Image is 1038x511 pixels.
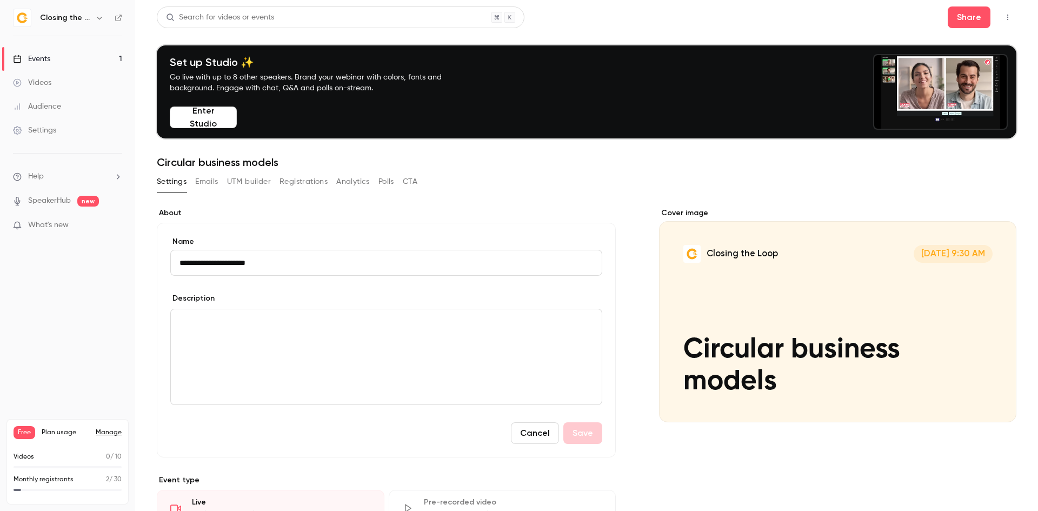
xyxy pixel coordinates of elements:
p: Go live with up to 8 other speakers. Brand your webinar with colors, fonts and background. Engage... [170,72,467,94]
button: UTM builder [227,173,271,190]
li: help-dropdown-opener [13,171,122,182]
span: 0 [106,454,110,460]
p: / 10 [106,452,122,462]
section: Cover image [659,208,1016,422]
div: Settings [13,125,56,136]
label: Cover image [659,208,1016,218]
div: editor [171,309,602,404]
h1: Circular business models [157,156,1016,169]
div: Live [192,497,371,508]
span: What's new [28,220,69,231]
label: Name [170,236,602,247]
span: new [77,196,99,207]
button: Registrations [280,173,328,190]
div: Videos [13,77,51,88]
span: Help [28,171,44,182]
h6: Closing the Loop [40,12,91,23]
p: / 30 [106,475,122,485]
img: Closing the Loop [14,9,31,26]
span: Plan usage [42,428,89,437]
span: 2 [106,476,109,483]
button: Cancel [511,422,559,444]
button: Enter Studio [170,107,237,128]
div: Pre-recorded video [424,497,603,508]
button: CTA [403,173,417,190]
label: About [157,208,616,218]
button: Polls [378,173,394,190]
button: Analytics [336,173,370,190]
p: Monthly registrants [14,475,74,485]
p: Videos [14,452,34,462]
div: Audience [13,101,61,112]
button: Share [948,6,990,28]
div: Search for videos or events [166,12,274,23]
div: Events [13,54,50,64]
section: description [170,309,602,405]
span: Free [14,426,35,439]
a: Manage [96,428,122,437]
button: Settings [157,173,187,190]
label: Description [170,293,215,304]
a: SpeakerHub [28,195,71,207]
button: Emails [195,173,218,190]
h4: Set up Studio ✨ [170,56,467,69]
iframe: Noticeable Trigger [109,221,122,230]
p: Event type [157,475,616,486]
